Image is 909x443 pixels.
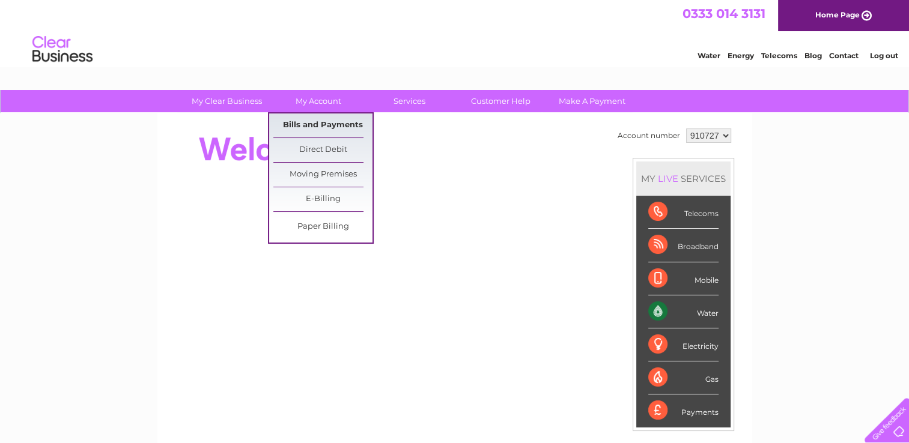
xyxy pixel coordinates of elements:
div: Telecoms [648,196,719,229]
a: Contact [829,51,859,60]
div: MY SERVICES [636,161,731,196]
a: Paper Billing [273,215,372,239]
div: Clear Business is a trading name of Verastar Limited (registered in [GEOGRAPHIC_DATA] No. 3667643... [171,7,739,58]
div: Gas [648,361,719,394]
a: Log out [869,51,898,60]
a: Customer Help [451,90,550,112]
a: E-Billing [273,187,372,211]
td: Account number [615,125,683,146]
div: Broadband [648,229,719,262]
a: Services [360,90,459,112]
div: Water [648,295,719,328]
a: Energy [728,51,754,60]
a: Bills and Payments [273,113,372,137]
a: Make A Payment [543,90,642,112]
a: Moving Premises [273,163,372,187]
a: 0333 014 3131 [683,6,765,21]
img: logo.png [32,31,93,68]
a: My Account [269,90,368,112]
div: Payments [648,394,719,427]
div: Mobile [648,262,719,295]
a: Blog [804,51,822,60]
div: LIVE [655,173,681,184]
a: Direct Debit [273,138,372,162]
a: My Clear Business [177,90,276,112]
a: Water [698,51,720,60]
a: Telecoms [761,51,797,60]
div: Electricity [648,328,719,361]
